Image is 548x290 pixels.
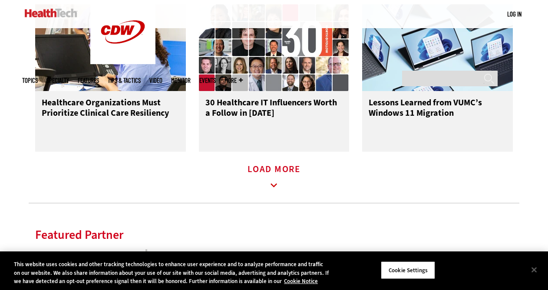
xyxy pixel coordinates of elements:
button: Close [525,260,544,279]
h2: Featured Partner [35,229,513,240]
span: Topics [22,77,38,84]
a: Features [78,77,99,84]
button: Cookie Settings [381,261,435,279]
h3: 30 Healthcare IT Influencers Worth a Follow in [DATE] [205,98,343,132]
img: Home [25,9,77,17]
a: Several laptops with Windows 11 branding Lessons Learned from VUMC’s Windows 11 Migration [362,4,513,152]
a: Load More [248,166,300,190]
a: CDW [90,57,155,66]
a: Tips & Tactics [108,77,141,84]
a: MonITor [171,77,191,84]
h3: Healthcare Organizations Must Prioritize Clinical Care Resiliency [42,98,179,132]
a: Events [199,77,216,84]
a: Log in [507,10,522,18]
a: More information about your privacy [284,277,318,285]
span: More [224,77,243,84]
a: Video [149,77,162,84]
span: Specialty [46,77,69,84]
div: User menu [507,10,522,19]
h3: Lessons Learned from VUMC’s Windows 11 Migration [369,98,506,132]
div: This website uses cookies and other tracking technologies to enhance user experience and to analy... [14,260,329,286]
a: collage of influencers 30 Healthcare IT Influencers Worth a Follow in [DATE] [199,4,350,152]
